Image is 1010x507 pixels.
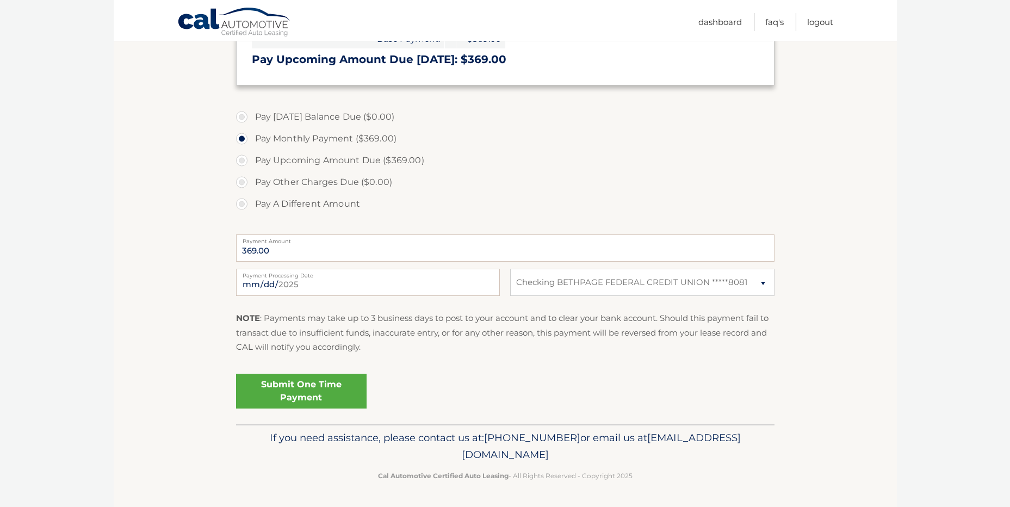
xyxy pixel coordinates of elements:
[236,313,260,323] strong: NOTE
[484,431,580,444] span: [PHONE_NUMBER]
[236,374,367,409] a: Submit One Time Payment
[177,7,292,39] a: Cal Automotive
[236,106,774,128] label: Pay [DATE] Balance Due ($0.00)
[807,13,833,31] a: Logout
[236,311,774,354] p: : Payments may take up to 3 business days to post to your account and to clear your bank account....
[236,269,500,277] label: Payment Processing Date
[252,53,759,66] h3: Pay Upcoming Amount Due [DATE]: $369.00
[765,13,784,31] a: FAQ's
[243,429,767,464] p: If you need assistance, please contact us at: or email us at
[236,128,774,150] label: Pay Monthly Payment ($369.00)
[698,13,742,31] a: Dashboard
[236,234,774,243] label: Payment Amount
[243,470,767,481] p: - All Rights Reserved - Copyright 2025
[236,150,774,171] label: Pay Upcoming Amount Due ($369.00)
[236,171,774,193] label: Pay Other Charges Due ($0.00)
[236,234,774,262] input: Payment Amount
[236,193,774,215] label: Pay A Different Amount
[236,269,500,296] input: Payment Date
[378,472,509,480] strong: Cal Automotive Certified Auto Leasing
